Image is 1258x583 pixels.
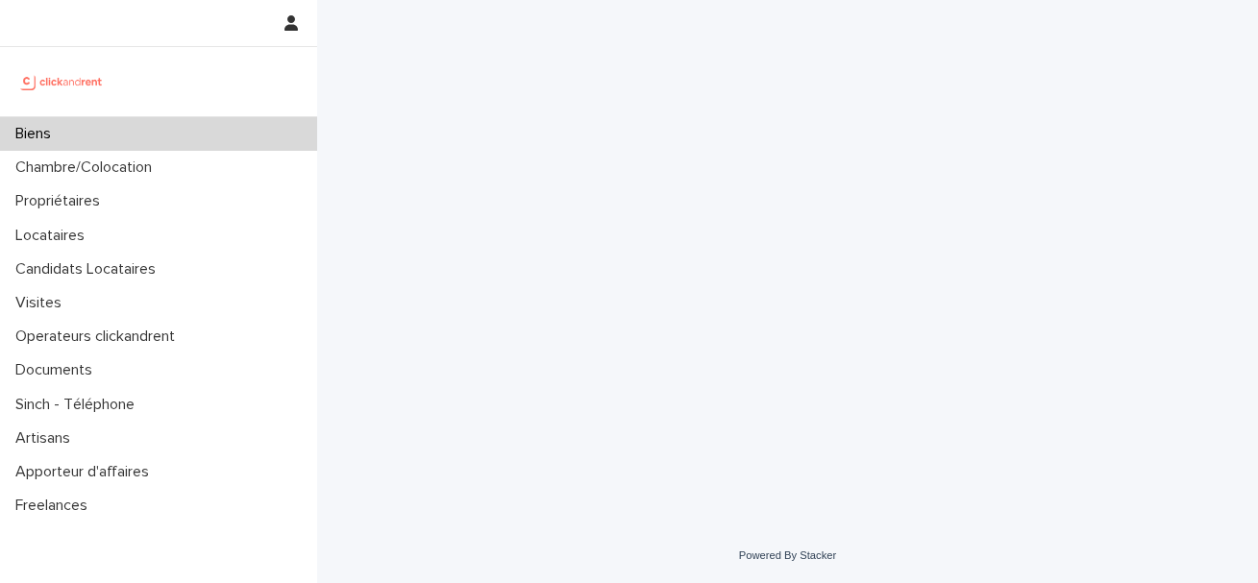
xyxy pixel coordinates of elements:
img: UCB0brd3T0yccxBKYDjQ [15,62,109,101]
p: Propriétaires [8,192,115,210]
p: Candidats Locataires [8,260,171,279]
p: Sinch - Téléphone [8,396,150,414]
p: Chambre/Colocation [8,158,167,177]
p: Locataires [8,227,100,245]
p: Visites [8,294,77,312]
p: Apporteur d'affaires [8,463,164,481]
a: Powered By Stacker [739,549,836,561]
p: Freelances [8,497,103,515]
p: Artisans [8,429,86,448]
p: Biens [8,125,66,143]
p: Operateurs clickandrent [8,328,190,346]
p: Documents [8,361,108,379]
